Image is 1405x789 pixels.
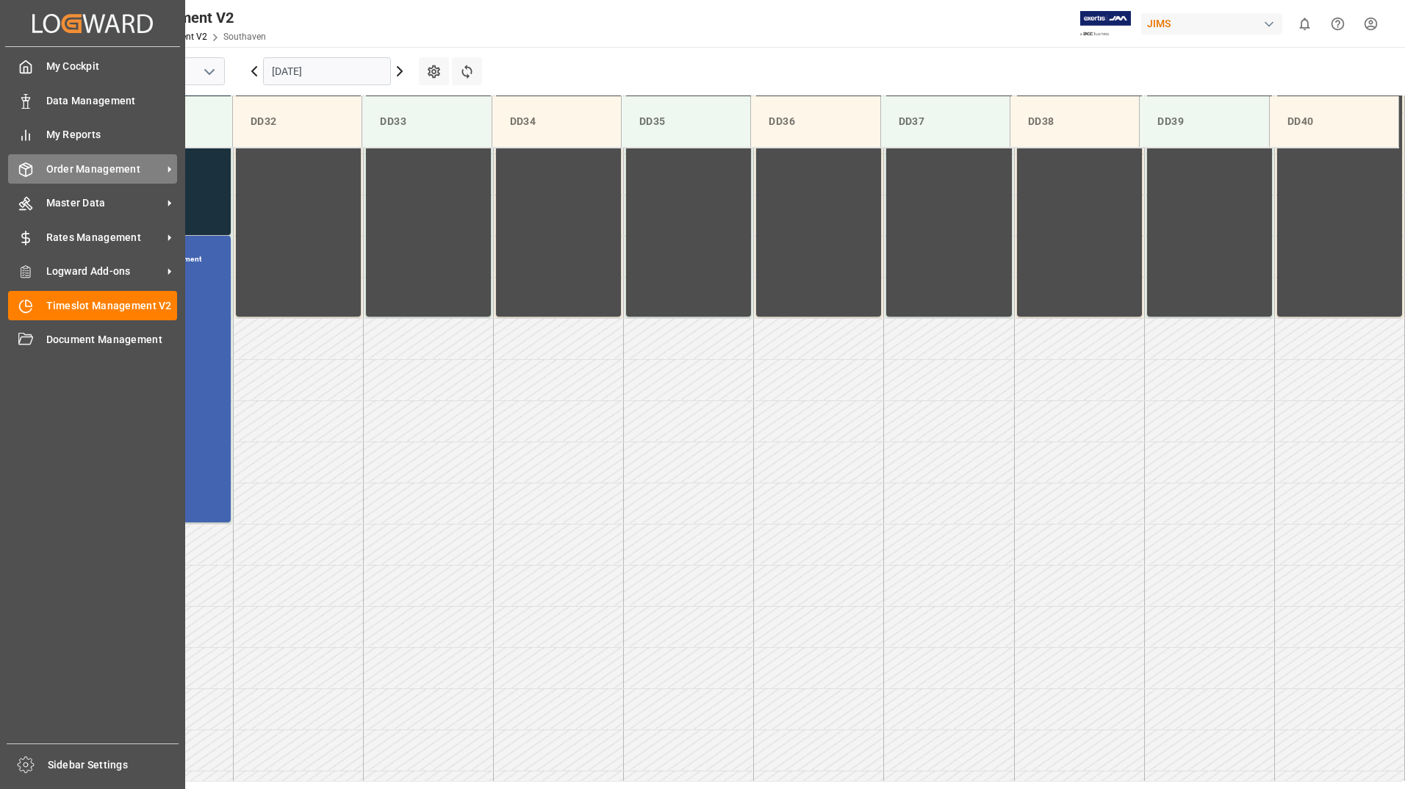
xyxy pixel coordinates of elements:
[1288,7,1321,40] button: show 0 new notifications
[263,57,391,85] input: DD-MM-YYYY
[46,162,162,177] span: Order Management
[1141,10,1288,37] button: JIMS
[893,108,998,135] div: DD37
[633,108,739,135] div: DD35
[198,60,220,83] button: open menu
[1321,7,1354,40] button: Help Center
[1141,13,1282,35] div: JIMS
[46,298,178,314] span: Timeslot Management V2
[46,93,178,109] span: Data Management
[48,757,179,773] span: Sidebar Settings
[763,108,868,135] div: DD36
[46,195,162,211] span: Master Data
[8,86,177,115] a: Data Management
[8,325,177,354] a: Document Management
[46,59,178,74] span: My Cockpit
[1282,108,1387,135] div: DD40
[8,291,177,320] a: Timeslot Management V2
[1080,11,1131,37] img: Exertis%20JAM%20-%20Email%20Logo.jpg_1722504956.jpg
[245,108,350,135] div: DD32
[1151,108,1257,135] div: DD39
[374,108,479,135] div: DD33
[1022,108,1127,135] div: DD38
[8,52,177,81] a: My Cockpit
[46,230,162,245] span: Rates Management
[8,120,177,149] a: My Reports
[504,108,609,135] div: DD34
[46,127,178,143] span: My Reports
[46,264,162,279] span: Logward Add-ons
[46,332,178,347] span: Document Management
